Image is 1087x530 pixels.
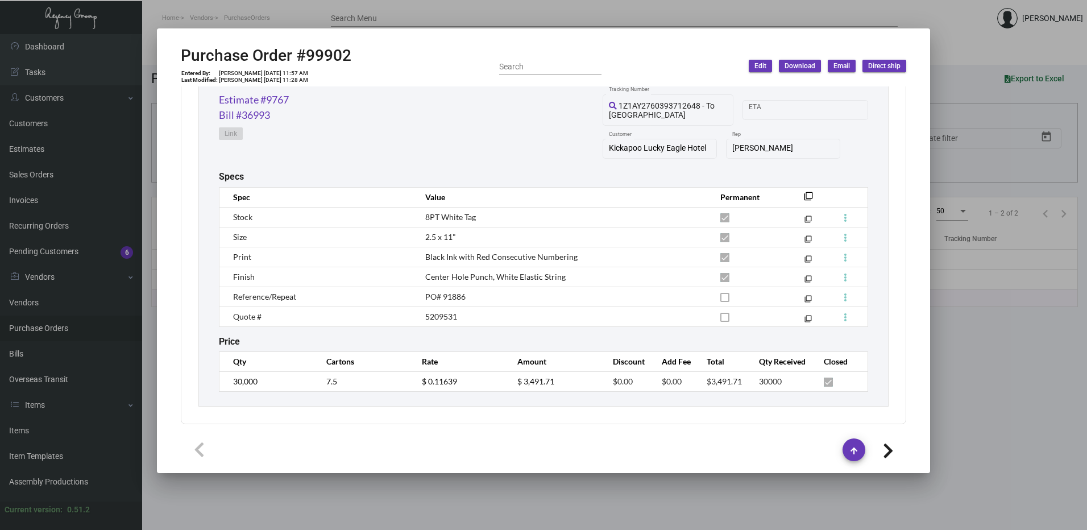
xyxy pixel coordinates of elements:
div: Current version: [5,504,63,516]
button: Link [219,127,243,140]
span: Finish [233,272,255,281]
span: Size [233,232,247,242]
span: PO# 91886 [425,292,466,301]
span: Center Hole Punch, White Elastic String [425,272,566,281]
mat-icon: filter_none [804,218,812,225]
mat-icon: filter_none [804,195,813,204]
span: 8PT White Tag [425,212,476,222]
a: Bill #36993 [219,107,270,123]
th: Amount [506,351,601,371]
h2: Specs [219,171,244,182]
span: Edit [754,61,766,71]
span: Direct ship [868,61,901,71]
mat-icon: filter_none [804,278,812,285]
th: Discount [601,351,650,371]
button: Direct ship [862,60,906,72]
span: Stock [233,212,252,222]
th: Qty [219,351,315,371]
span: 2.5 x 11" [425,232,456,242]
span: Quote # [233,312,262,321]
mat-icon: filter_none [804,317,812,325]
button: Email [828,60,856,72]
td: Entered By: [181,70,218,77]
span: $0.00 [613,376,633,386]
mat-icon: filter_none [804,258,812,265]
th: Rate [410,351,506,371]
span: Print [233,252,251,262]
h2: Purchase Order #99902 [181,46,351,65]
th: Spec [219,187,414,207]
span: Black Ink with Red Consecutive Numbering [425,252,578,262]
th: Add Fee [650,351,696,371]
span: 30000 [759,376,782,386]
span: 1Z1AY2760393712648 - To [GEOGRAPHIC_DATA] [609,101,715,119]
span: Link [225,129,237,139]
td: [PERSON_NAME] [DATE] 11:57 AM [218,70,309,77]
button: Download [779,60,821,72]
th: Permanent [709,187,787,207]
div: 0.51.2 [67,504,90,516]
td: [PERSON_NAME] [DATE] 11:28 AM [218,77,309,84]
th: Cartons [315,351,410,371]
th: Qty Received [748,351,812,371]
h2: Price [219,336,240,347]
span: Reference/Repeat [233,292,296,301]
mat-icon: filter_none [804,297,812,305]
span: $3,491.71 [707,376,742,386]
a: Estimate #9767 [219,92,289,107]
td: Last Modified: [181,77,218,84]
span: Download [785,61,815,71]
button: Edit [749,60,772,72]
span: Email [833,61,850,71]
th: Value [414,187,709,207]
span: 5209531 [425,312,457,321]
span: $0.00 [662,376,682,386]
th: Total [695,351,748,371]
input: End date [794,105,848,114]
input: Start date [749,105,784,114]
th: Closed [812,351,868,371]
mat-icon: filter_none [804,238,812,245]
